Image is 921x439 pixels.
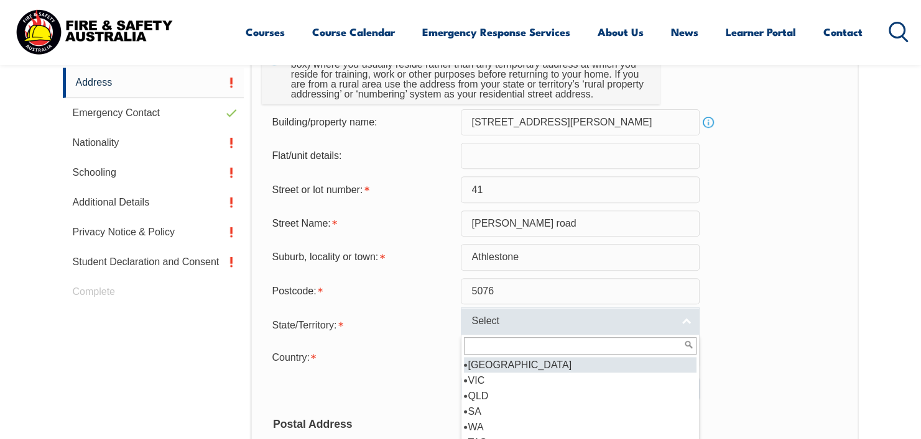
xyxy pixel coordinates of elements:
[464,404,697,419] li: SA
[63,217,244,247] a: Privacy Notice & Policy
[272,320,336,330] span: State/Territory:
[63,98,244,128] a: Emergency Contact
[312,16,395,48] a: Course Calendar
[63,128,244,158] a: Nationality
[700,114,717,131] a: Info
[286,45,650,104] div: Please provide the physical address (street number and name not post office box) where you usuall...
[262,111,461,134] div: Building/property name:
[246,16,285,48] a: Courses
[272,352,309,363] span: Country:
[726,16,796,48] a: Learner Portal
[262,178,461,201] div: Street or lot number is required.
[63,247,244,277] a: Student Declaration and Consent
[262,144,461,168] div: Flat/unit details:
[422,16,570,48] a: Emergency Response Services
[63,68,244,98] a: Address
[262,312,461,337] div: State/Territory is required.
[63,158,244,188] a: Schooling
[464,388,697,404] li: QLD
[823,16,863,48] a: Contact
[464,357,697,373] li: [GEOGRAPHIC_DATA]
[671,16,698,48] a: News
[598,16,644,48] a: About Us
[464,419,697,435] li: WA
[262,212,461,235] div: Street Name is required.
[63,188,244,217] a: Additional Details
[262,245,461,269] div: Suburb, locality or town is required.
[471,315,673,328] span: Select
[262,344,461,369] div: Country is required.
[262,279,461,303] div: Postcode is required.
[464,373,697,388] li: VIC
